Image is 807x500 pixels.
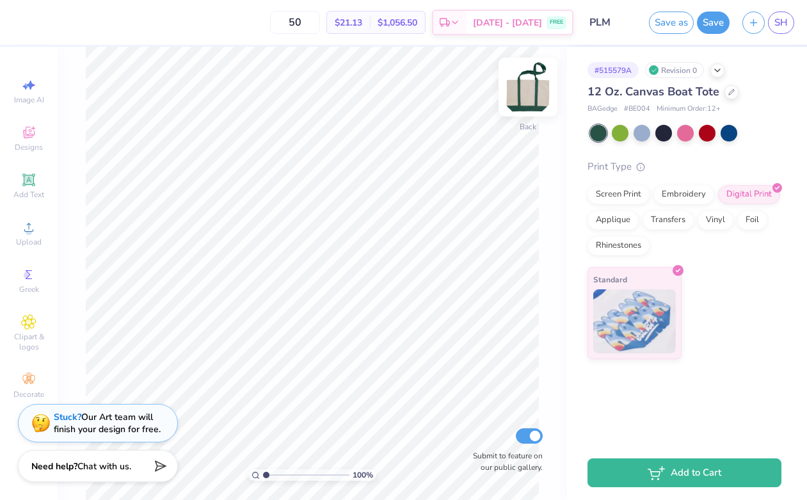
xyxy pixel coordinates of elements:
[698,211,733,230] div: Vinyl
[593,273,627,286] span: Standard
[587,84,719,99] span: 12 Oz. Canvas Boat Tote
[645,62,704,78] div: Revision 0
[353,469,373,481] span: 100 %
[466,450,543,473] label: Submit to feature on our public gallery.
[587,159,781,174] div: Print Type
[520,121,536,133] div: Back
[643,211,694,230] div: Transfers
[649,12,694,34] button: Save as
[587,458,781,487] button: Add to Cart
[580,10,643,35] input: Untitled Design
[624,104,650,115] span: # BE004
[593,289,676,353] img: Standard
[587,62,639,78] div: # 515579A
[16,237,42,247] span: Upload
[31,460,77,472] strong: Need help?
[77,460,131,472] span: Chat with us.
[14,95,44,105] span: Image AI
[697,12,730,34] button: Save
[774,15,788,30] span: SH
[13,389,44,399] span: Decorate
[550,18,563,27] span: FREE
[737,211,767,230] div: Foil
[335,16,362,29] span: $21.13
[473,16,542,29] span: [DATE] - [DATE]
[587,211,639,230] div: Applique
[378,16,417,29] span: $1,056.50
[54,411,81,423] strong: Stuck?
[54,411,161,435] div: Our Art team will finish your design for free.
[587,185,650,204] div: Screen Print
[718,185,780,204] div: Digital Print
[768,12,794,34] a: SH
[587,104,618,115] span: BAGedge
[15,142,43,152] span: Designs
[587,236,650,255] div: Rhinestones
[6,332,51,352] span: Clipart & logos
[19,284,39,294] span: Greek
[270,11,320,34] input: – –
[13,190,44,200] span: Add Text
[502,61,554,113] img: Back
[653,185,714,204] div: Embroidery
[657,104,721,115] span: Minimum Order: 12 +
